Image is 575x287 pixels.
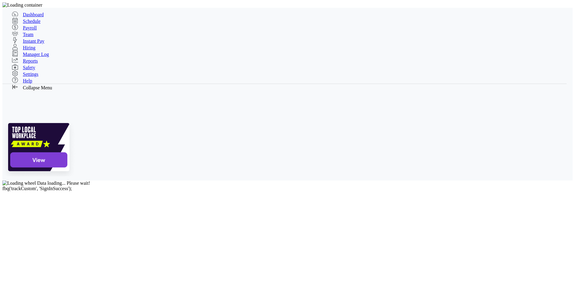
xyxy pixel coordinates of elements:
[23,12,44,17] span: Dashboard
[2,181,36,186] img: Loading wheel
[23,25,37,30] span: Payroll
[2,74,32,88] a: Help
[2,119,77,176] img: Launch Week Award Badge
[2,21,37,35] a: Payroll
[2,34,45,48] a: Instant Pay
[23,72,38,77] span: Settings
[2,2,42,8] img: Loading container
[23,19,41,24] span: Schedule
[23,45,35,50] span: Hiring
[23,58,38,63] span: Reports
[2,61,35,74] a: Safety
[2,41,35,54] a: Hiring
[2,8,44,21] a: Dashboard
[2,28,33,41] a: Team
[23,52,49,57] span: Manager Log
[23,78,32,83] span: Help
[2,48,49,61] a: Manager Log
[23,65,35,70] span: Safety
[2,14,41,28] a: Schedule
[2,67,38,81] a: Settings
[2,54,38,68] a: Reports
[2,2,573,191] body: fbq('trackCustom', 'SignInSuccess');
[37,181,90,186] span: Data loading... Please wait!
[23,39,45,44] span: Instant Pay
[23,32,33,37] span: Team
[23,85,52,90] span: Collapse Menu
